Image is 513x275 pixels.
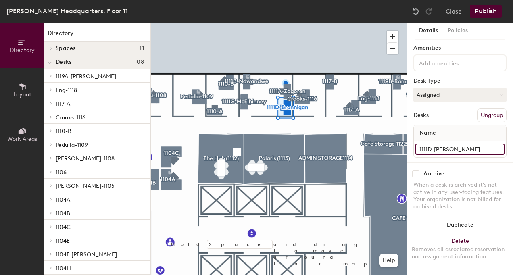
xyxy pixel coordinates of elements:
[56,100,70,107] span: 1117-A
[414,23,443,39] button: Details
[413,45,507,51] div: Amenities
[56,45,76,52] span: Spaces
[56,224,71,231] span: 1104C
[413,181,507,210] div: When a desk is archived it's not active in any user-facing features. Your organization is not bil...
[56,142,88,148] span: Pedulla-1109
[44,29,150,42] h1: Directory
[413,78,507,84] div: Desk Type
[379,254,398,267] button: Help
[417,58,490,67] input: Add amenities
[56,87,77,94] span: Eng-1118
[56,265,71,272] span: 1104H
[10,47,35,54] span: Directory
[56,237,70,244] span: 1104E
[413,112,429,119] div: Desks
[56,251,117,258] span: 1104F-[PERSON_NAME]
[56,183,115,190] span: [PERSON_NAME]-1105
[56,155,115,162] span: [PERSON_NAME]-1108
[56,128,71,135] span: 1110-B
[415,144,505,155] input: Unnamed desk
[470,5,502,18] button: Publish
[425,7,433,15] img: Redo
[56,114,85,121] span: Crooks-1116
[415,126,440,140] span: Name
[56,196,70,203] span: 1104A
[477,108,507,122] button: Ungroup
[56,73,116,80] span: 1119A-[PERSON_NAME]
[412,7,420,15] img: Undo
[6,6,128,16] div: [PERSON_NAME] Headquarters, Floor 11
[446,5,462,18] button: Close
[13,91,31,98] span: Layout
[7,135,37,142] span: Work Areas
[407,217,513,233] button: Duplicate
[412,246,508,260] div: Removes all associated reservation and assignment information
[56,169,67,176] span: 1106
[56,210,70,217] span: 1104B
[413,87,507,102] button: Assigned
[140,45,144,52] span: 11
[135,59,144,65] span: 108
[423,171,444,177] div: Archive
[407,233,513,269] button: DeleteRemoves all associated reservation and assignment information
[56,59,71,65] span: Desks
[443,23,473,39] button: Policies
